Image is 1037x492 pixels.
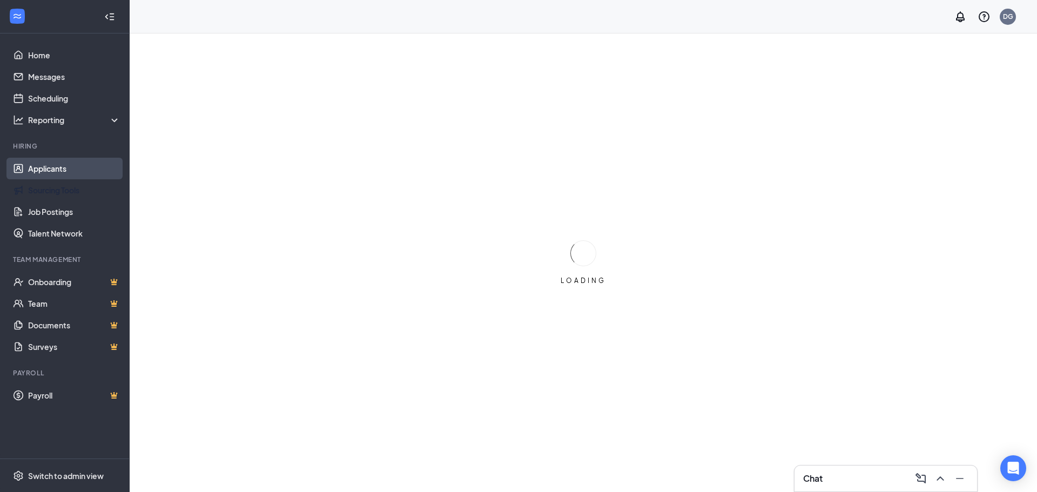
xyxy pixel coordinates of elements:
a: SurveysCrown [28,336,120,358]
div: Payroll [13,368,118,378]
div: Switch to admin view [28,470,104,481]
a: Sourcing Tools [28,179,120,201]
a: Talent Network [28,223,120,244]
svg: Notifications [954,10,967,23]
a: PayrollCrown [28,385,120,406]
a: Applicants [28,158,120,179]
svg: Collapse [104,11,115,22]
svg: QuestionInfo [978,10,991,23]
a: Job Postings [28,201,120,223]
div: LOADING [556,276,610,285]
button: Minimize [951,470,968,487]
h3: Chat [803,473,823,484]
svg: ChevronUp [934,472,947,485]
svg: Minimize [953,472,966,485]
a: Home [28,44,120,66]
a: OnboardingCrown [28,271,120,293]
button: ChevronUp [932,470,949,487]
svg: ComposeMessage [914,472,927,485]
button: ComposeMessage [912,470,930,487]
svg: WorkstreamLogo [12,11,23,22]
svg: Settings [13,470,24,481]
div: Team Management [13,255,118,264]
div: DG [1003,12,1013,21]
div: Open Intercom Messenger [1000,455,1026,481]
div: Reporting [28,114,121,125]
a: Scheduling [28,87,120,109]
a: TeamCrown [28,293,120,314]
a: Messages [28,66,120,87]
div: Hiring [13,141,118,151]
svg: Analysis [13,114,24,125]
a: DocumentsCrown [28,314,120,336]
